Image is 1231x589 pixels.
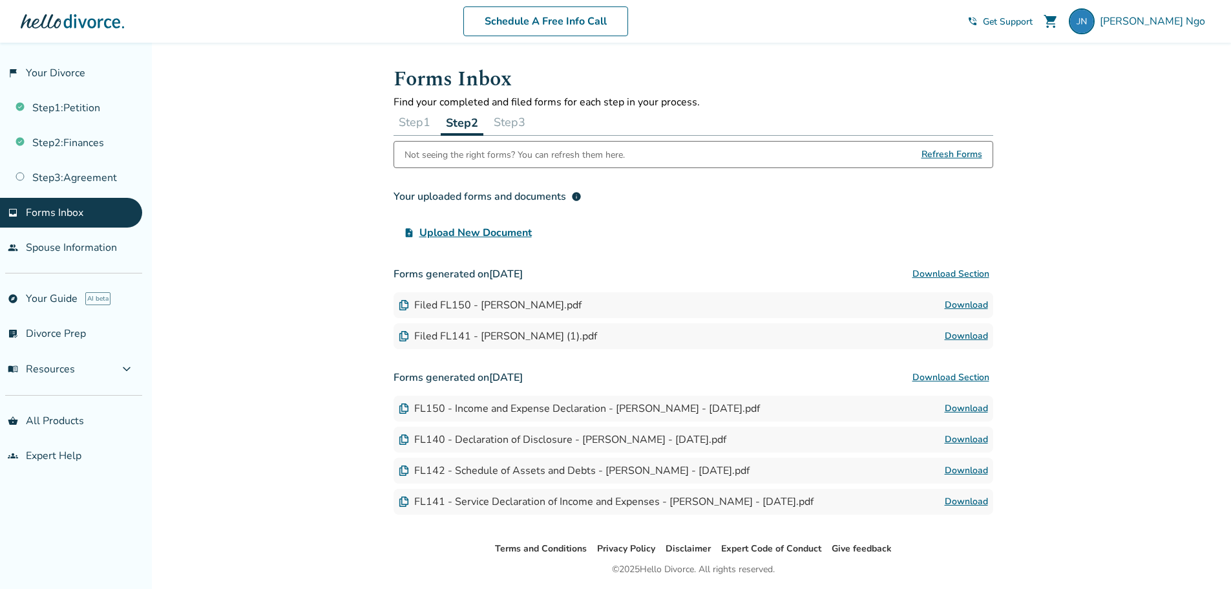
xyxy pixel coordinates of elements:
span: explore [8,294,18,304]
div: © 2025 Hello Divorce. All rights reserved. [612,562,775,577]
button: Download Section [909,365,993,391]
div: Not seeing the right forms? You can refresh them here. [405,142,625,167]
div: Filed FL150 - [PERSON_NAME].pdf [399,298,582,312]
span: Refresh Forms [921,142,982,167]
a: Download [945,463,988,478]
a: Download [945,401,988,416]
img: Document [399,434,409,445]
li: Give feedback [832,541,892,557]
a: Download [945,328,988,344]
span: Upload New Document [419,225,532,241]
button: Step2 [441,109,483,136]
a: Download [945,494,988,509]
span: menu_book [8,364,18,374]
li: Disclaimer [666,541,711,557]
span: upload_file [404,228,414,238]
div: Filed FL141 - [PERSON_NAME] (1).pdf [399,329,597,343]
div: Your uploaded forms and documents [394,189,582,204]
div: FL150 - Income and Expense Declaration - [PERSON_NAME] - [DATE].pdf [399,402,760,416]
button: Download Section [909,261,993,287]
img: Document [399,403,409,414]
a: phone_in_talkGet Support [967,16,1033,28]
a: Schedule A Free Info Call [463,6,628,36]
a: Download [945,432,988,447]
span: groups [8,451,18,461]
span: shopping_basket [8,416,18,426]
span: AI beta [85,292,110,305]
span: phone_in_talk [967,16,978,27]
span: [PERSON_NAME] Ngo [1100,14,1210,28]
span: flag_2 [8,68,18,78]
a: Terms and Conditions [495,542,587,555]
div: FL140 - Declaration of Disclosure - [PERSON_NAME] - [DATE].pdf [399,433,726,447]
span: info [571,191,582,202]
div: FL142 - Schedule of Assets and Debts - [PERSON_NAME] - [DATE].pdf [399,464,750,478]
div: FL141 - Service Declaration of Income and Expenses - [PERSON_NAME] - [DATE].pdf [399,495,814,509]
span: Resources [8,362,75,376]
h3: Forms generated on [DATE] [394,365,993,391]
span: Get Support [983,16,1033,28]
a: Download [945,297,988,313]
img: Document [399,466,409,476]
span: shopping_cart [1043,14,1058,29]
button: Step3 [489,109,531,135]
img: Document [399,300,409,310]
img: Document [399,331,409,341]
a: Expert Code of Conduct [721,542,821,555]
span: list_alt_check [8,328,18,339]
img: Document [399,497,409,507]
img: jessica.ngo0406@gmail.com [1069,8,1095,34]
span: Forms Inbox [26,206,83,220]
iframe: Chat Widget [1166,527,1231,589]
h3: Forms generated on [DATE] [394,261,993,287]
h1: Forms Inbox [394,63,993,95]
p: Find your completed and filed forms for each step in your process. [394,95,993,109]
button: Step1 [394,109,436,135]
span: inbox [8,208,18,218]
a: Privacy Policy [597,542,655,555]
span: expand_more [119,361,134,377]
span: people [8,242,18,253]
